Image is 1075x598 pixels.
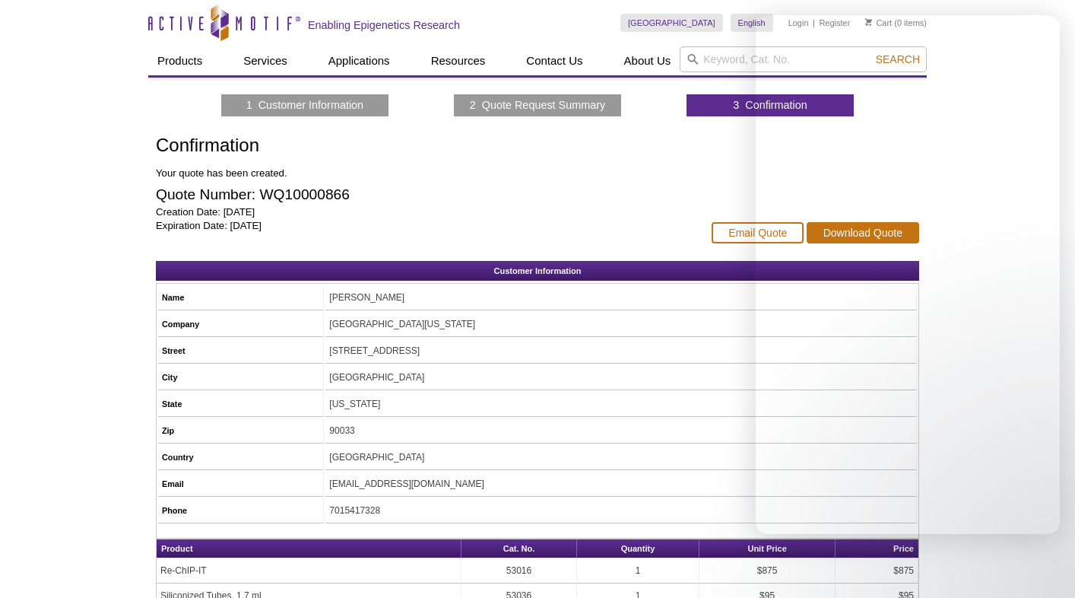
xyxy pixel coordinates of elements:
[162,477,319,491] h5: Email
[246,98,363,112] a: 1 Customer Information
[733,98,807,112] a: 3 Confirmation
[836,539,918,558] th: Price
[615,46,680,75] a: About Us
[157,558,461,584] td: Re-ChIP-IT
[325,445,917,470] td: [GEOGRAPHIC_DATA]
[577,539,699,558] th: Quantity
[461,558,577,584] td: 53016
[162,344,319,358] h5: Street
[325,472,917,497] td: [EMAIL_ADDRESS][DOMAIN_NAME]
[756,15,1060,534] iframe: Intercom live chat
[422,46,495,75] a: Resources
[712,222,804,243] a: Email Quote
[156,188,696,202] h2: Quote Number: WQ10000866
[162,504,319,517] h5: Phone
[148,46,211,75] a: Products
[156,205,696,233] p: Creation Date: [DATE] Expiration Date: [DATE]
[461,539,577,558] th: Cat. No.
[517,46,591,75] a: Contact Us
[162,450,319,464] h5: Country
[1023,546,1060,583] iframe: Intercom live chat
[680,46,927,72] input: Keyword, Cat. No.
[836,558,918,584] td: $875
[325,498,917,523] td: 7015417328
[620,14,723,32] a: [GEOGRAPHIC_DATA]
[731,14,773,32] a: English
[325,392,917,417] td: [US_STATE]
[162,424,319,437] h5: Zip
[699,539,836,558] th: Unit Price
[699,558,836,584] td: $875
[813,14,815,32] li: |
[156,167,696,180] p: Your quote has been created.
[156,261,919,281] h2: Customer Information
[157,539,461,558] th: Product
[319,46,399,75] a: Applications
[162,317,319,331] h5: Company
[325,285,917,310] td: [PERSON_NAME]
[865,14,927,32] li: (0 items)
[162,291,319,304] h5: Name
[325,312,917,337] td: [GEOGRAPHIC_DATA][US_STATE]
[577,558,699,584] td: 1
[325,418,917,444] td: 90033
[234,46,296,75] a: Services
[162,371,319,384] h5: City
[162,397,319,411] h5: State
[325,365,917,390] td: [GEOGRAPHIC_DATA]
[470,98,605,112] a: 2 Quote Request Summary
[325,339,917,364] td: [STREET_ADDRESS]
[308,18,460,32] h2: Enabling Epigenetics Research
[156,135,696,157] h1: Confirmation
